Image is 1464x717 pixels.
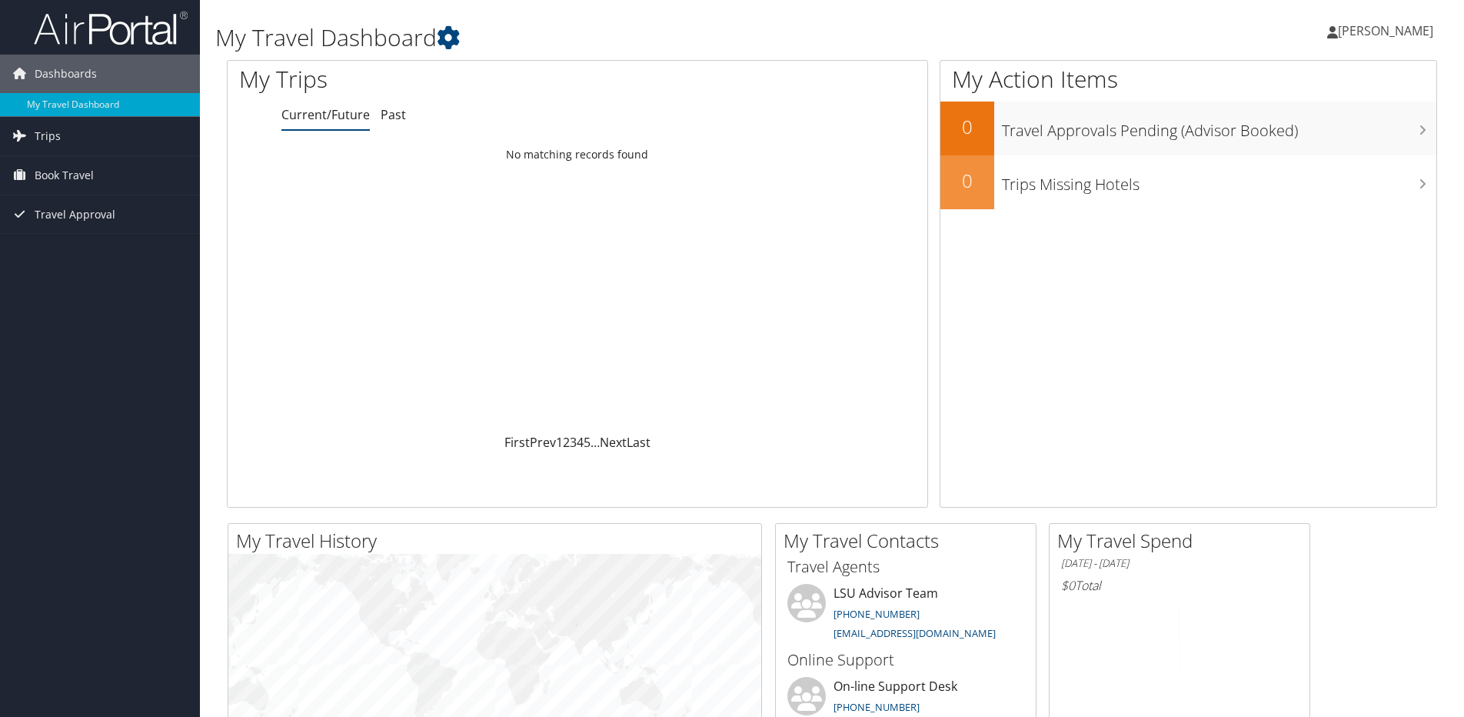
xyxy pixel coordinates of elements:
[215,22,1037,54] h1: My Travel Dashboard
[940,63,1436,95] h1: My Action Items
[381,106,406,123] a: Past
[35,55,97,93] span: Dashboards
[1327,8,1449,54] a: [PERSON_NAME]
[1061,556,1298,571] h6: [DATE] - [DATE]
[833,607,920,621] a: [PHONE_NUMBER]
[239,63,624,95] h1: My Trips
[1061,577,1298,594] h6: Total
[281,106,370,123] a: Current/Future
[627,434,650,451] a: Last
[563,434,570,451] a: 2
[833,626,996,640] a: [EMAIL_ADDRESS][DOMAIN_NAME]
[570,434,577,451] a: 3
[35,195,115,234] span: Travel Approval
[940,102,1436,155] a: 0Travel Approvals Pending (Advisor Booked)
[584,434,591,451] a: 5
[833,700,920,714] a: [PHONE_NUMBER]
[940,114,994,140] h2: 0
[577,434,584,451] a: 4
[591,434,600,451] span: …
[228,141,927,168] td: No matching records found
[530,434,556,451] a: Prev
[236,528,761,554] h2: My Travel History
[787,556,1024,578] h3: Travel Agents
[34,10,188,46] img: airportal-logo.png
[1338,22,1433,39] span: [PERSON_NAME]
[1057,528,1309,554] h2: My Travel Spend
[780,584,1032,647] li: LSU Advisor Team
[556,434,563,451] a: 1
[1002,112,1436,142] h3: Travel Approvals Pending (Advisor Booked)
[1061,577,1075,594] span: $0
[940,168,994,194] h2: 0
[600,434,627,451] a: Next
[35,156,94,195] span: Book Travel
[940,155,1436,209] a: 0Trips Missing Hotels
[504,434,530,451] a: First
[1002,166,1436,195] h3: Trips Missing Hotels
[787,649,1024,671] h3: Online Support
[784,528,1036,554] h2: My Travel Contacts
[35,117,61,155] span: Trips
